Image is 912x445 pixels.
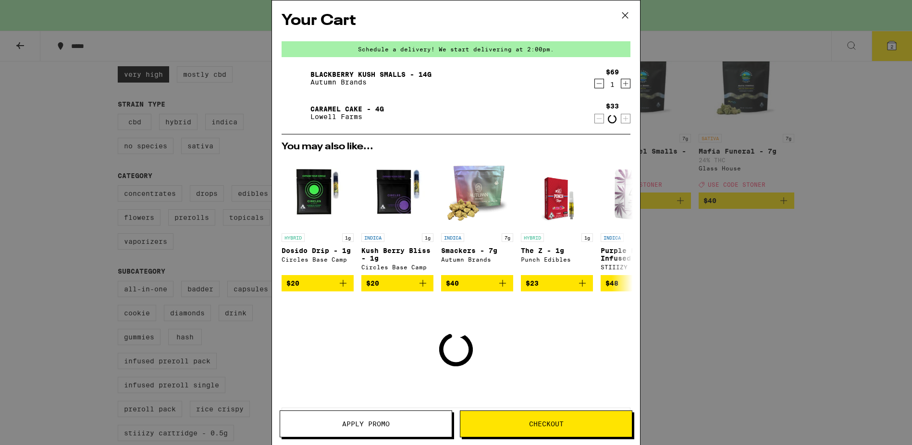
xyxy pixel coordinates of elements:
[460,410,632,437] button: Checkout
[310,105,384,113] a: Caramel Cake - 4g
[361,156,433,275] a: Open page for Kush Berry Bliss - 1g from Circles Base Camp
[282,156,354,229] img: Circles Base Camp - Dosido Drip - 1g
[310,71,431,78] a: Blackberry Kush Smalls - 14g
[441,233,464,242] p: INDICA
[521,156,593,275] a: Open page for The Z - 1g from Punch Edibles
[282,142,630,152] h2: You may also like...
[441,247,513,254] p: Smackers - 7g
[601,156,673,229] img: STIIIZY - Purple Punch Infused - 7g
[342,233,354,242] p: 1g
[282,99,308,126] img: Caramel Cake - 4g
[621,114,630,123] button: Increment
[282,65,308,92] img: Blackberry Kush Smalls - 14g
[521,275,593,291] button: Add to bag
[502,233,513,242] p: 7g
[606,81,619,88] div: 1
[601,247,673,262] p: Purple Punch Infused - 7g
[342,421,390,427] span: Apply Promo
[366,279,379,287] span: $20
[441,256,513,263] div: Autumn Brands
[521,233,544,242] p: HYBRID
[282,233,305,242] p: HYBRID
[361,156,433,229] img: Circles Base Camp - Kush Berry Bliss - 1g
[529,421,564,427] span: Checkout
[422,233,433,242] p: 1g
[521,247,593,254] p: The Z - 1g
[361,264,433,270] div: Circles Base Camp
[601,233,624,242] p: INDICA
[280,410,452,437] button: Apply Promo
[601,275,673,291] button: Add to bag
[446,279,459,287] span: $40
[282,256,354,263] div: Circles Base Camp
[441,275,513,291] button: Add to bag
[606,68,619,76] div: $69
[361,247,433,262] p: Kush Berry Bliss - 1g
[361,233,384,242] p: INDICA
[282,10,630,32] h2: Your Cart
[526,279,539,287] span: $23
[361,275,433,291] button: Add to bag
[282,247,354,254] p: Dosido Drip - 1g
[594,114,604,123] button: Decrement
[606,102,619,110] div: $33
[605,279,618,287] span: $48
[521,256,593,263] div: Punch Edibles
[594,79,604,88] button: Decrement
[282,275,354,291] button: Add to bag
[601,156,673,275] a: Open page for Purple Punch Infused - 7g from STIIIZY
[621,79,630,88] button: Increment
[310,78,431,86] p: Autumn Brands
[441,156,513,229] img: Autumn Brands - Smackers - 7g
[286,279,299,287] span: $20
[529,156,585,229] img: Punch Edibles - The Z - 1g
[581,233,593,242] p: 1g
[441,156,513,275] a: Open page for Smackers - 7g from Autumn Brands
[601,264,673,270] div: STIIIZY
[282,41,630,57] div: Schedule a delivery! We start delivering at 2:00pm.
[6,7,69,14] span: Hi. Need any help?
[310,113,384,120] p: Lowell Farms
[282,156,354,275] a: Open page for Dosido Drip - 1g from Circles Base Camp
